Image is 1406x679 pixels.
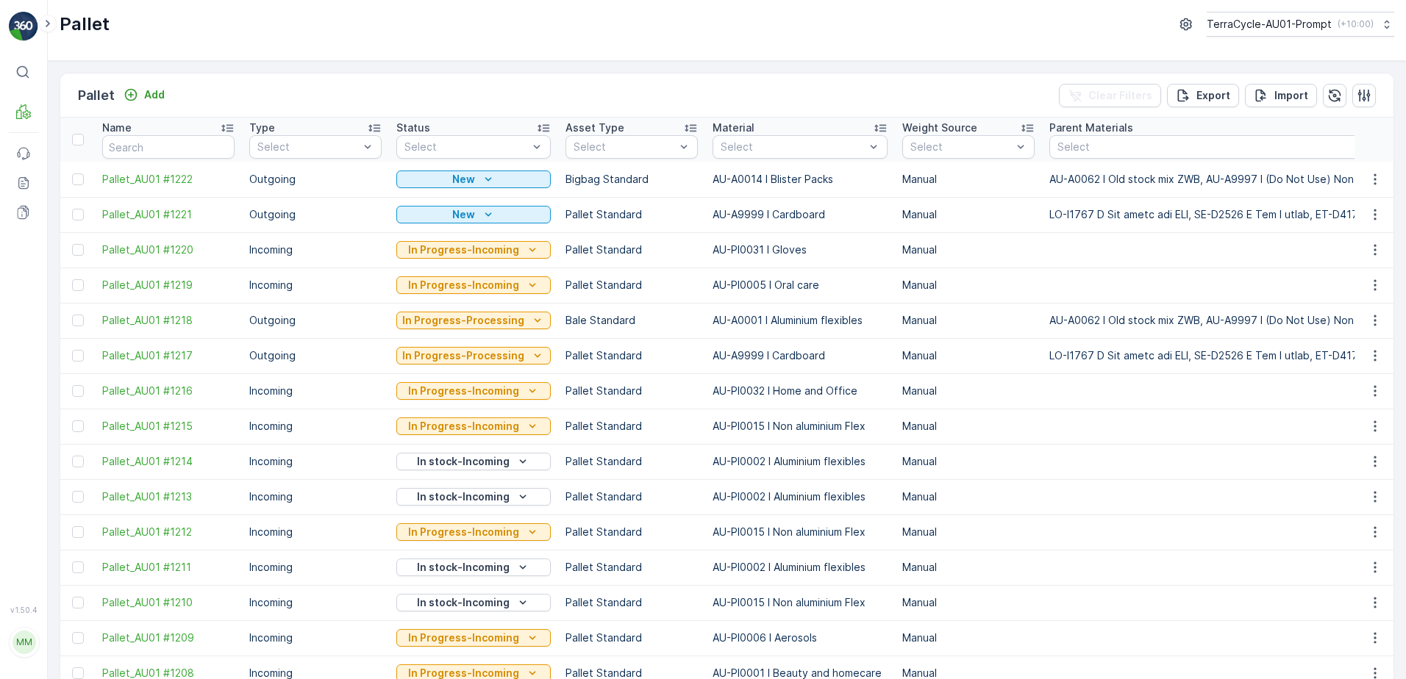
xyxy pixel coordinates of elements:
[713,384,888,398] p: AU-PI0032 I Home and Office
[102,454,235,469] a: Pallet_AU01 #1214
[78,85,115,106] p: Pallet
[574,140,675,154] p: Select
[249,384,382,398] p: Incoming
[102,313,235,328] a: Pallet_AU01 #1218
[249,630,382,645] p: Incoming
[102,419,235,434] a: Pallet_AU01 #1215
[72,244,84,256] div: Toggle Row Selected
[713,560,888,575] p: AU-PI0002 I Aluminium flexibles
[102,630,235,645] span: Pallet_AU01 #1209
[565,278,698,292] p: Pallet Standard
[72,561,84,573] div: Toggle Row Selected
[72,350,84,362] div: Toggle Row Selected
[902,313,1035,328] p: Manual
[102,384,235,398] a: Pallet_AU01 #1216
[713,278,888,292] p: AU-PI0005 I Oral care
[565,313,698,328] p: Bale Standard
[396,312,551,329] button: In Progress-Processing
[72,597,84,608] div: Toggle Row Selected
[417,560,510,575] p: In stock-Incoming
[249,121,275,135] p: Type
[249,489,382,504] p: Incoming
[9,617,38,667] button: MM
[565,121,624,135] p: Asset Type
[408,419,519,434] p: In Progress-Incoming
[257,140,359,154] p: Select
[249,560,382,575] p: Incoming
[713,489,888,504] p: AU-PI0002 I Aluminium flexibles
[249,172,382,187] p: Outgoing
[1274,88,1308,103] p: Import
[1049,121,1133,135] p: Parent Materials
[713,525,888,539] p: AU-PI0015 I Non aluminium Flex
[565,419,698,434] p: Pallet Standard
[1207,17,1332,32] p: TerraCycle-AU01-Prompt
[902,419,1035,434] p: Manual
[102,242,235,257] a: Pallet_AU01 #1220
[902,172,1035,187] p: Manual
[1059,84,1161,107] button: Clear Filters
[396,347,551,364] button: In Progress-Processing
[396,488,551,506] button: In stock-Incoming
[396,629,551,647] button: In Progress-Incoming
[565,630,698,645] p: Pallet Standard
[565,454,698,469] p: Pallet Standard
[1196,88,1230,103] p: Export
[102,560,235,575] a: Pallet_AU01 #1211
[408,278,519,292] p: In Progress-Incoming
[249,278,382,292] p: Incoming
[13,630,36,654] div: MM
[902,348,1035,363] p: Manual
[102,278,235,292] a: Pallet_AU01 #1219
[452,207,475,222] p: New
[249,242,382,257] p: Incoming
[102,172,235,187] a: Pallet_AU01 #1222
[144,87,165,102] p: Add
[902,121,977,135] p: Weight Source
[902,278,1035,292] p: Manual
[396,121,430,135] p: Status
[72,279,84,291] div: Toggle Row Selected
[902,525,1035,539] p: Manual
[72,385,84,397] div: Toggle Row Selected
[902,595,1035,610] p: Manual
[408,242,519,257] p: In Progress-Incoming
[402,348,524,363] p: In Progress-Processing
[408,384,519,398] p: In Progress-Incoming
[396,170,551,188] button: New
[452,172,475,187] p: New
[408,630,519,645] p: In Progress-Incoming
[1338,18,1374,30] p: ( +10:00 )
[1167,84,1239,107] button: Export
[102,525,235,539] span: Pallet_AU01 #1212
[249,207,382,222] p: Outgoing
[565,348,698,363] p: Pallet Standard
[404,140,528,154] p: Select
[9,12,38,41] img: logo
[102,135,235,159] input: Search
[565,207,698,222] p: Pallet Standard
[72,667,84,679] div: Toggle Row Selected
[396,523,551,541] button: In Progress-Incoming
[565,525,698,539] p: Pallet Standard
[72,526,84,538] div: Toggle Row Selected
[902,454,1035,469] p: Manual
[102,207,235,222] a: Pallet_AU01 #1221
[72,491,84,503] div: Toggle Row Selected
[249,454,382,469] p: Incoming
[713,172,888,187] p: AU-A0014 I Blister Packs
[902,384,1035,398] p: Manual
[72,420,84,432] div: Toggle Row Selected
[565,489,698,504] p: Pallet Standard
[249,419,382,434] p: Incoming
[72,632,84,644] div: Toggle Row Selected
[396,558,551,576] button: In stock-Incoming
[102,595,235,610] a: Pallet_AU01 #1210
[396,382,551,400] button: In Progress-Incoming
